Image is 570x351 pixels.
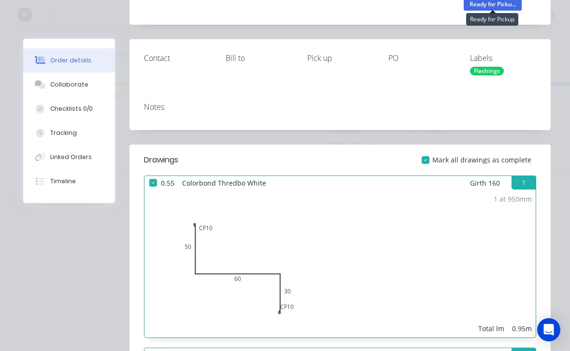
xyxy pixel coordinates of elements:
span: 0.55 [157,176,178,190]
button: Collaborate [23,73,115,97]
div: Order details [50,56,91,65]
div: Timeline [50,177,76,186]
div: Labels [470,54,536,63]
button: Tracking [23,121,115,145]
button: Order details [23,48,115,73]
button: Checklists 0/0 [23,97,115,121]
div: Total lm [478,323,504,334]
div: Collaborate [50,80,88,89]
div: Pick up [307,54,373,63]
div: Drawings [144,154,178,166]
div: 0.95m [512,323,532,334]
div: Linked Orders [50,153,92,161]
span: Girth 160 [470,176,500,190]
span: Mark all drawings as complete [432,155,531,165]
button: 1 [512,176,536,190]
div: 1 at 950mm [494,194,532,204]
button: Linked Orders [23,145,115,169]
div: Checklists 0/0 [50,104,93,113]
div: Ready for Pickup [466,13,518,26]
div: Notes [144,102,536,112]
div: 0CF105060CF10301 at 950mmTotal lm0.95m [144,190,536,337]
div: Bill to [226,54,292,63]
div: Open Intercom Messenger [537,318,560,341]
span: Colorbond Thredbo White [178,176,270,190]
div: PO [388,54,455,63]
div: Flashings [470,67,504,75]
div: Contact [144,54,210,63]
button: Timeline [23,169,115,193]
div: Tracking [50,129,77,137]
